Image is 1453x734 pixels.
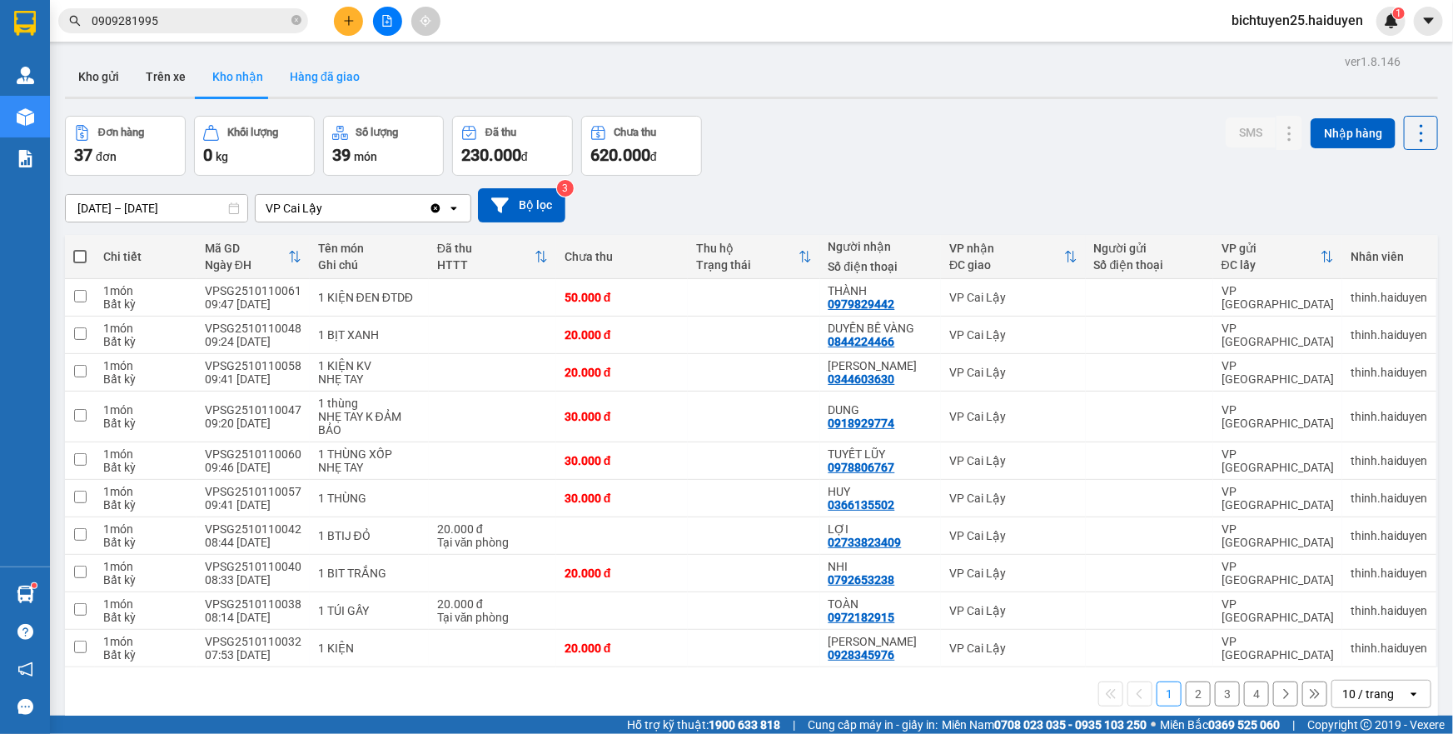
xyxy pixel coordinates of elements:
div: VP nhận [949,242,1064,255]
button: Kho gửi [65,57,132,97]
div: thinh.haiduyen [1351,366,1428,379]
div: Chưa thu [615,127,657,138]
div: VPSG2510110048 [205,322,301,335]
div: Tại văn phòng [437,611,548,624]
th: Toggle SortBy [197,235,310,279]
svg: open [1407,687,1421,701]
span: Miền Nam [942,716,1147,734]
strong: 0369 525 060 [1208,718,1280,732]
span: plus [343,15,355,27]
div: DUNG [829,403,933,417]
div: 0928345976 [829,648,895,662]
div: Bất kỳ [103,297,188,311]
div: 1 thùng [318,397,420,410]
span: 39 [332,145,351,165]
div: TOÀN [829,597,933,611]
button: SMS [1226,117,1276,147]
div: VP Cai Lậy [949,529,1077,542]
div: NHI [829,560,933,573]
div: 08:33 [DATE] [205,573,301,587]
div: 10 / trang [1342,686,1394,702]
div: Đã thu [437,242,535,255]
div: VP Cai Lậy [949,567,1077,580]
img: icon-new-feature [1384,13,1399,28]
div: DUYÊN BÊ VÀNG [829,322,933,335]
th: Toggle SortBy [1213,235,1342,279]
div: 1 BIT TRẮNG [318,567,420,580]
div: NHẸ TAY [318,372,420,386]
div: Chưa thu [565,250,679,263]
div: VP [GEOGRAPHIC_DATA] [1222,359,1334,386]
span: | [1292,716,1295,734]
div: 09:41 [DATE] [205,498,301,512]
div: VP gửi [1222,242,1321,255]
div: thinh.haiduyen [1351,328,1428,342]
sup: 1 [1393,7,1405,19]
div: VP Cai Lậy [949,492,1077,505]
div: THÀNH [829,284,933,297]
svg: open [447,202,460,215]
span: 37 [74,145,92,165]
div: 1 BTIJ ĐỎ [318,529,420,542]
button: Đơn hàng37đơn [65,116,186,176]
sup: 3 [557,180,574,197]
div: thinh.haiduyen [1351,642,1428,655]
div: VPSG2510110061 [205,284,301,297]
div: VP Cai Lậy [949,642,1077,655]
div: VPSG2510110032 [205,635,301,648]
span: close-circle [291,13,301,29]
div: 1 KIỆN ĐEN ĐTDĐ [318,291,420,304]
div: 0979829442 [829,297,895,311]
div: 1 THÙNG [318,492,420,505]
div: thinh.haiduyen [1351,492,1428,505]
div: VPSG2510110057 [205,485,301,498]
div: VP Cai Lậy [949,410,1077,423]
th: Toggle SortBy [941,235,1086,279]
button: Đã thu230.000đ [452,116,573,176]
div: Khối lượng [227,127,278,138]
div: 0972182915 [829,611,895,624]
button: Nhập hàng [1311,118,1396,148]
span: message [17,699,33,715]
input: Selected VP Cai Lậy. [324,200,326,217]
button: 3 [1215,682,1240,707]
span: đơn [96,150,117,163]
button: Hàng đã giao [276,57,373,97]
div: Đã thu [485,127,516,138]
div: Bất kỳ [103,372,188,386]
button: 2 [1186,682,1211,707]
span: đ [650,150,657,163]
button: Kho nhận [199,57,276,97]
div: Bất kỳ [103,573,188,587]
div: 0918929774 [829,417,895,430]
div: VP Cai Lậy [949,291,1077,304]
div: VPSG2510110060 [205,447,301,461]
div: VP [GEOGRAPHIC_DATA] [1222,597,1334,624]
div: Chi tiết [103,250,188,263]
span: bichtuyen25.haiduyen [1218,10,1376,31]
div: VP [GEOGRAPHIC_DATA] [1222,447,1334,474]
div: 1 món [103,485,188,498]
input: Select a date range. [66,195,247,222]
div: VP [GEOGRAPHIC_DATA] [1222,560,1334,587]
span: 0 [203,145,212,165]
div: 1 món [103,597,188,611]
button: 1 [1157,682,1182,707]
div: VP [GEOGRAPHIC_DATA] [1222,322,1334,348]
div: 1 KIỆN KV [318,359,420,372]
span: 230.000 [461,145,521,165]
div: Nhân viên [1351,250,1428,263]
button: plus [334,7,363,36]
div: VP [GEOGRAPHIC_DATA] [1222,635,1334,662]
div: VP Cai Lậy [266,200,322,217]
button: Trên xe [132,57,199,97]
div: VPSG2510110042 [205,522,301,536]
span: caret-down [1421,13,1436,28]
div: Bất kỳ [103,648,188,662]
img: logo-vxr [14,11,36,36]
div: 1 món [103,359,188,372]
div: 20.000 đ [437,597,548,611]
div: 20.000 đ [565,328,679,342]
div: VPSG2510110040 [205,560,301,573]
img: warehouse-icon [17,586,34,603]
